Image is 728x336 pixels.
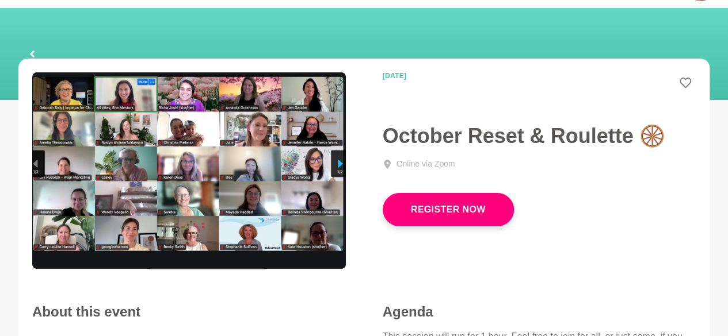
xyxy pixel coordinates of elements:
[383,193,514,226] button: Register Now
[32,72,346,269] img: Monthly Reset
[32,303,346,320] h2: About this event
[397,158,455,170] div: Online via Zoom
[383,72,521,79] time: [DATE]
[383,303,696,320] h4: Agenda
[383,123,696,149] h1: October Reset & Roulette 🛞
